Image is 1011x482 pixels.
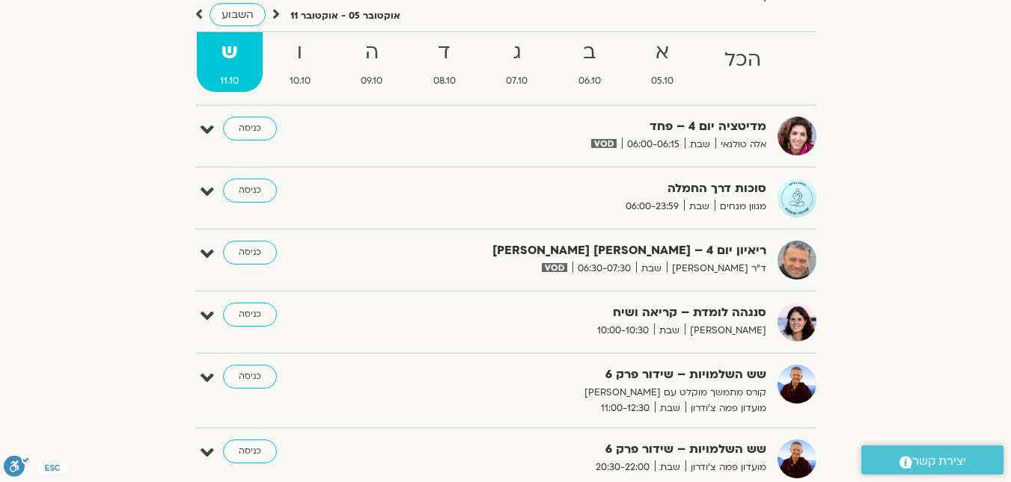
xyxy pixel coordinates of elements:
[223,117,277,140] a: כניסה
[555,73,625,89] span: 06.10
[590,460,655,475] span: 20:30-22:00
[715,199,766,214] span: מגוון מנחים
[400,179,766,199] strong: סוכות דרך החמלה
[197,36,263,69] strong: ש
[400,303,766,323] strong: סנגהה לומדת – קריאה ושיח
[715,137,766,152] span: אלה טולנאי
[266,73,335,89] span: 10.10
[628,32,698,92] a: א05.10
[685,401,766,416] span: מועדון פמה צ'ודרון
[222,7,254,22] span: השבוע
[400,439,766,460] strong: שש השלמויות – שידור פרק 6
[266,36,335,69] strong: ו
[592,323,654,339] span: 10:00-10:30
[667,261,766,276] span: ד"ר [PERSON_NAME]
[655,460,685,475] span: שבת
[622,137,685,152] span: 06:00-06:15
[591,139,616,148] img: vodicon
[655,401,685,416] span: שבת
[197,32,263,92] a: ש11.10
[684,199,715,214] span: שבת
[210,3,266,26] a: השבוע
[197,73,263,89] span: 11.10
[685,460,766,475] span: מועדון פמה צ'ודרון
[628,36,698,69] strong: א
[400,241,766,261] strong: ריאיון יום 4 – [PERSON_NAME] [PERSON_NAME]
[223,241,277,265] a: כניסה
[700,43,785,77] strong: הכל
[620,199,684,214] span: 06:00-23:59
[628,73,698,89] span: 05.10
[861,445,1004,475] a: יצירת קשר
[685,137,715,152] span: שבת
[400,365,766,385] strong: שש השלמויות – שידור פרק 6
[700,32,785,92] a: הכל
[223,365,277,389] a: כניסה
[636,261,667,276] span: שבת
[555,36,625,69] strong: ב
[290,8,400,24] p: אוקטובר 05 - אוקטובר 11
[483,36,552,69] strong: ג
[596,401,655,416] span: 11:00-12:30
[685,323,766,339] span: [PERSON_NAME]
[223,303,277,327] a: כניסה
[400,385,766,401] p: קורס מתמשך מוקלט עם [PERSON_NAME]
[542,263,566,272] img: vodicon
[223,439,277,463] a: כניסה
[555,32,625,92] a: ב06.10
[337,73,407,89] span: 09.10
[400,117,766,137] strong: מדיטציה יום 4 – פחד
[483,73,552,89] span: 07.10
[223,179,277,203] a: כניסה
[266,32,335,92] a: ו10.10
[337,36,407,69] strong: ה
[912,451,966,472] span: יצירת קשר
[483,32,552,92] a: ג07.10
[409,32,480,92] a: ד08.10
[409,36,480,69] strong: ד
[337,32,407,92] a: ה09.10
[572,261,636,276] span: 06:30-07:30
[409,73,480,89] span: 08.10
[654,323,685,339] span: שבת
